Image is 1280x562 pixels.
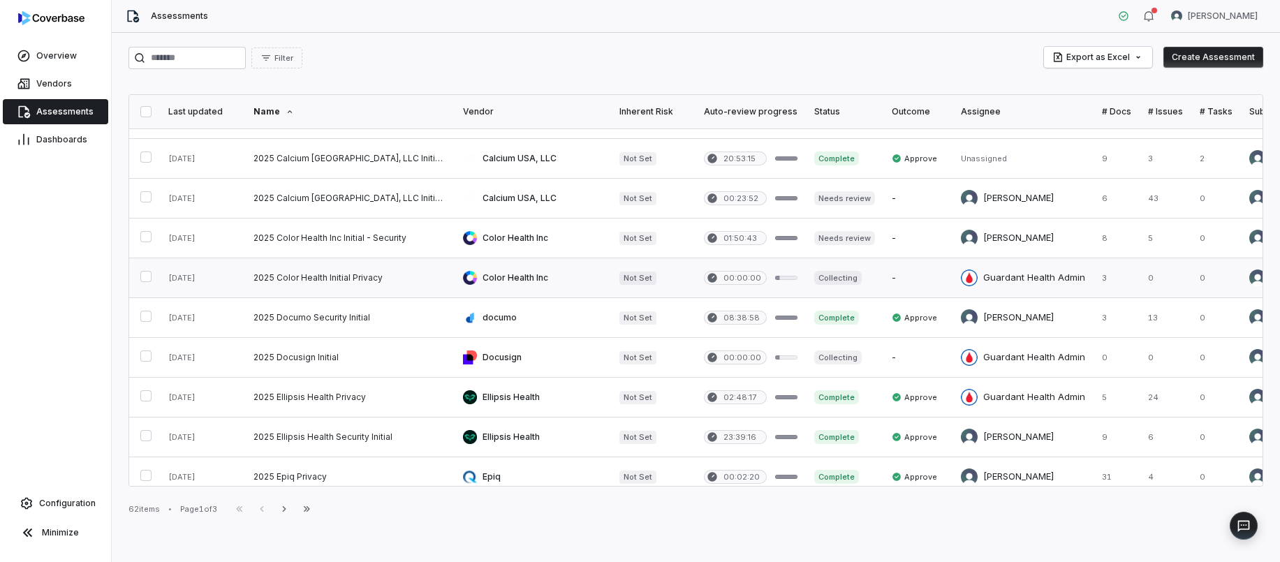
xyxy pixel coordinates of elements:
span: Assessments [151,10,208,22]
td: - [883,258,952,298]
a: Configuration [6,491,105,516]
button: Filter [251,47,302,68]
div: Page 1 of 3 [180,504,217,515]
img: Arun Muthu avatar [1249,309,1266,326]
div: Name [253,106,446,117]
img: Justin Trimachi avatar [1249,349,1266,366]
img: Arun Muthu avatar [961,230,978,246]
span: Configuration [39,498,96,509]
img: Justin Trimachi avatar [1249,389,1266,406]
div: # Tasks [1200,106,1233,117]
img: Justin Trimachi avatar [961,468,978,485]
img: Guardant Health Admin avatar [961,349,978,366]
span: Filter [274,53,293,64]
div: Assignee [961,106,1085,117]
button: Justin Trimachi avatar[PERSON_NAME] [1163,6,1266,27]
a: Overview [3,43,108,68]
div: # Issues [1148,106,1183,117]
div: Status [814,106,875,117]
span: [PERSON_NAME] [1188,10,1258,22]
td: - [883,219,952,258]
span: Overview [36,50,77,61]
img: Arun Muthu avatar [961,309,978,326]
span: Assessments [36,106,94,117]
div: Inherent Risk [619,106,687,117]
div: Vendor [463,106,603,117]
img: Justin Trimachi avatar [1249,269,1266,286]
a: Vendors [3,71,108,96]
img: Arun Muthu avatar [1249,190,1266,207]
button: Minimize [6,519,105,547]
img: Arun Muthu avatar [961,429,978,445]
div: Last updated [168,106,237,117]
td: - [883,179,952,219]
img: Arun Muthu avatar [1249,429,1266,445]
span: Dashboards [36,134,87,145]
img: Justin Trimachi avatar [1171,10,1182,22]
div: Outcome [892,106,944,117]
div: Auto-review progress [704,106,797,117]
a: Dashboards [3,127,108,152]
span: Minimize [42,527,79,538]
img: logo-D7KZi-bG.svg [18,11,84,25]
a: Assessments [3,99,108,124]
img: Guardant Health Admin avatar [961,269,978,286]
td: - [883,338,952,378]
div: • [168,504,172,514]
span: Vendors [36,78,72,89]
img: Arun Muthu avatar [1249,230,1266,246]
img: Justin Trimachi avatar [1249,468,1266,485]
button: Create Assessment [1163,47,1263,68]
img: Arun Muthu avatar [961,190,978,207]
div: 62 items [128,504,160,515]
button: Export as Excel [1044,47,1152,68]
img: Justin Trimachi avatar [1249,150,1266,167]
img: Guardant Health Admin avatar [961,389,978,406]
div: # Docs [1102,106,1131,117]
